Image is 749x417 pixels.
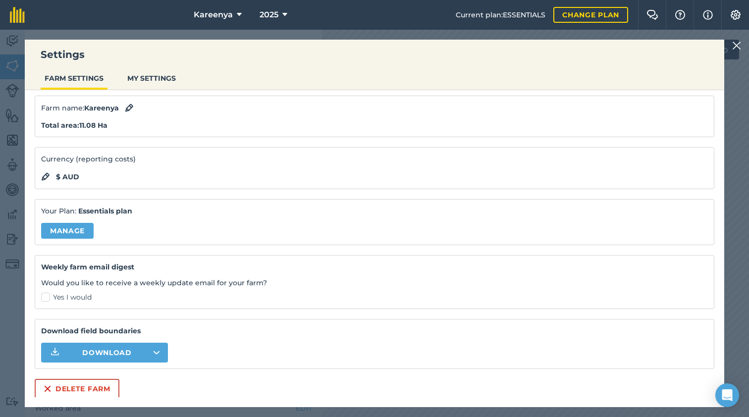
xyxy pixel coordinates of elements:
h3: Settings [25,48,724,61]
label: Yes I would [41,292,708,303]
p: Currency (reporting costs) [41,154,708,164]
img: svg+xml;base64,PHN2ZyB4bWxucz0iaHR0cDovL3d3dy53My5vcmcvMjAwMC9zdmciIHdpZHRoPSIxOCIgaGVpZ2h0PSIyNC... [41,171,50,183]
span: 2025 [260,9,278,21]
img: A cog icon [730,10,742,20]
img: fieldmargin Logo [10,7,25,23]
button: FARM SETTINGS [41,69,107,88]
p: Would you like to receive a weekly update email for your farm? [41,277,708,288]
p: Your Plan: [41,206,708,216]
a: Change plan [553,7,628,23]
strong: Total area : 11.08 Ha [41,121,107,130]
strong: $ AUD [56,171,79,182]
span: Kareenya [194,9,233,21]
span: Current plan : ESSENTIALS [456,9,545,20]
strong: Essentials plan [78,207,132,215]
button: Delete farm [35,379,119,399]
button: Download [41,343,168,363]
img: Two speech bubbles overlapping with the left bubble in the forefront [646,10,658,20]
h4: Weekly farm email digest [41,261,708,272]
button: MY SETTINGS [123,69,180,88]
img: svg+xml;base64,PHN2ZyB4bWxucz0iaHR0cDovL3d3dy53My5vcmcvMjAwMC9zdmciIHdpZHRoPSIxOCIgaGVpZ2h0PSIyNC... [125,102,134,114]
span: Download [82,348,132,358]
a: Manage [41,223,94,239]
img: A question mark icon [674,10,686,20]
div: Open Intercom Messenger [715,383,739,407]
img: svg+xml;base64,PHN2ZyB4bWxucz0iaHR0cDovL3d3dy53My5vcmcvMjAwMC9zdmciIHdpZHRoPSIxNyIgaGVpZ2h0PSIxNy... [703,9,713,21]
span: Farm name : [41,103,119,113]
img: svg+xml;base64,PHN2ZyB4bWxucz0iaHR0cDovL3d3dy53My5vcmcvMjAwMC9zdmciIHdpZHRoPSIxNiIgaGVpZ2h0PSIyNC... [44,383,52,395]
strong: Kareenya [84,104,119,112]
strong: Download field boundaries [41,325,708,336]
img: svg+xml;base64,PHN2ZyB4bWxucz0iaHR0cDovL3d3dy53My5vcmcvMjAwMC9zdmciIHdpZHRoPSIyMiIgaGVpZ2h0PSIzMC... [732,40,741,52]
